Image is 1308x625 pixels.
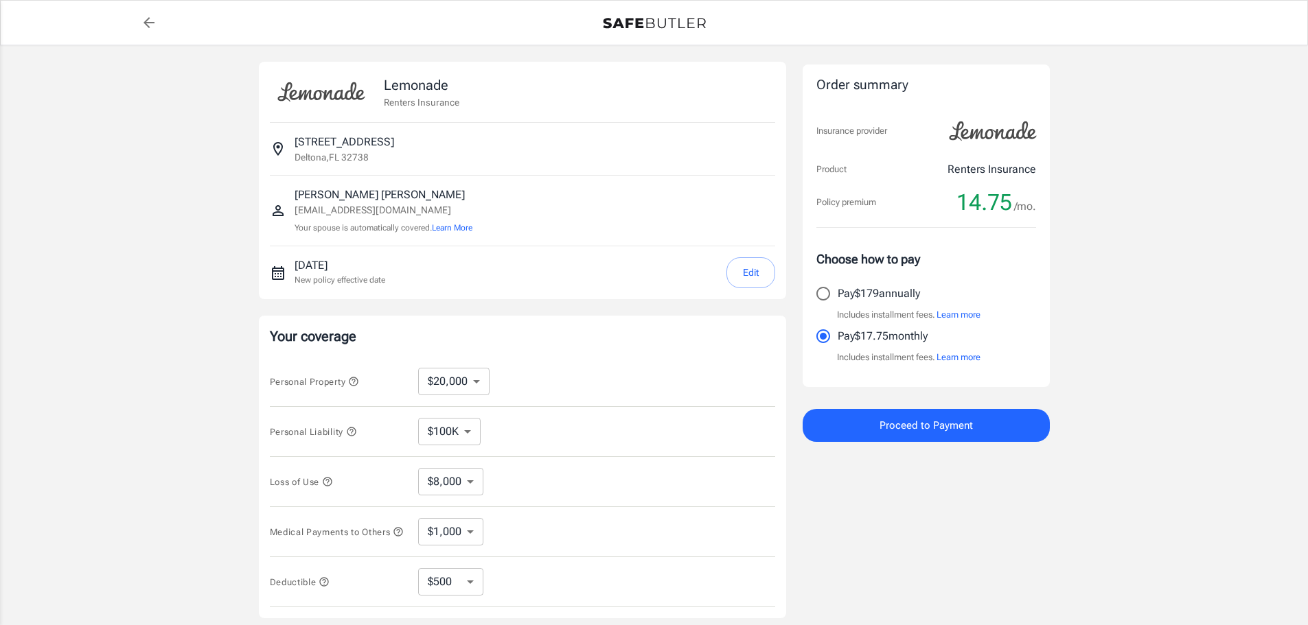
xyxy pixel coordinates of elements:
img: Back to quotes [603,18,706,29]
p: Pay $179 annually [838,285,920,302]
svg: New policy start date [270,265,286,281]
button: Learn more [937,308,980,322]
p: Renters Insurance [384,95,459,109]
span: 14.75 [956,189,1012,216]
button: Edit [726,257,775,288]
p: Includes installment fees. [837,308,980,322]
button: Loss of Use [270,473,333,490]
button: Personal Liability [270,423,357,440]
button: Learn More [432,222,472,234]
svg: Insured address [270,141,286,157]
p: [DATE] [295,257,385,274]
button: Deductible [270,574,330,590]
span: Deductible [270,577,330,587]
p: Pay $17.75 monthly [838,328,928,344]
img: Lemonade [941,112,1044,150]
span: Proceed to Payment [880,416,973,434]
p: [STREET_ADDRESS] [295,134,394,150]
span: Medical Payments to Others [270,527,404,537]
button: Personal Property [270,373,359,390]
p: New policy effective date [295,274,385,286]
button: Learn more [937,351,980,364]
p: Deltona , FL 32738 [295,150,369,164]
button: Medical Payments to Others [270,523,404,540]
div: Order summary [816,75,1036,95]
a: back to quotes [135,9,163,36]
span: /mo. [1014,197,1036,216]
span: Personal Property [270,377,359,387]
svg: Insured person [270,202,286,219]
p: Product [816,163,847,176]
span: Loss of Use [270,477,333,487]
span: Personal Liability [270,427,357,437]
img: Lemonade [270,73,373,111]
button: Proceed to Payment [803,409,1050,442]
p: [PERSON_NAME] [PERSON_NAME] [295,187,472,203]
p: [EMAIL_ADDRESS][DOMAIN_NAME] [295,203,472,217]
p: Choose how to pay [816,250,1036,268]
p: Lemonade [384,75,459,95]
p: Your coverage [270,327,775,346]
p: Includes installment fees. [837,351,980,364]
p: Renters Insurance [948,161,1036,178]
p: Insurance provider [816,124,887,138]
p: Your spouse is automatically covered. [295,222,472,235]
p: Policy premium [816,196,876,209]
